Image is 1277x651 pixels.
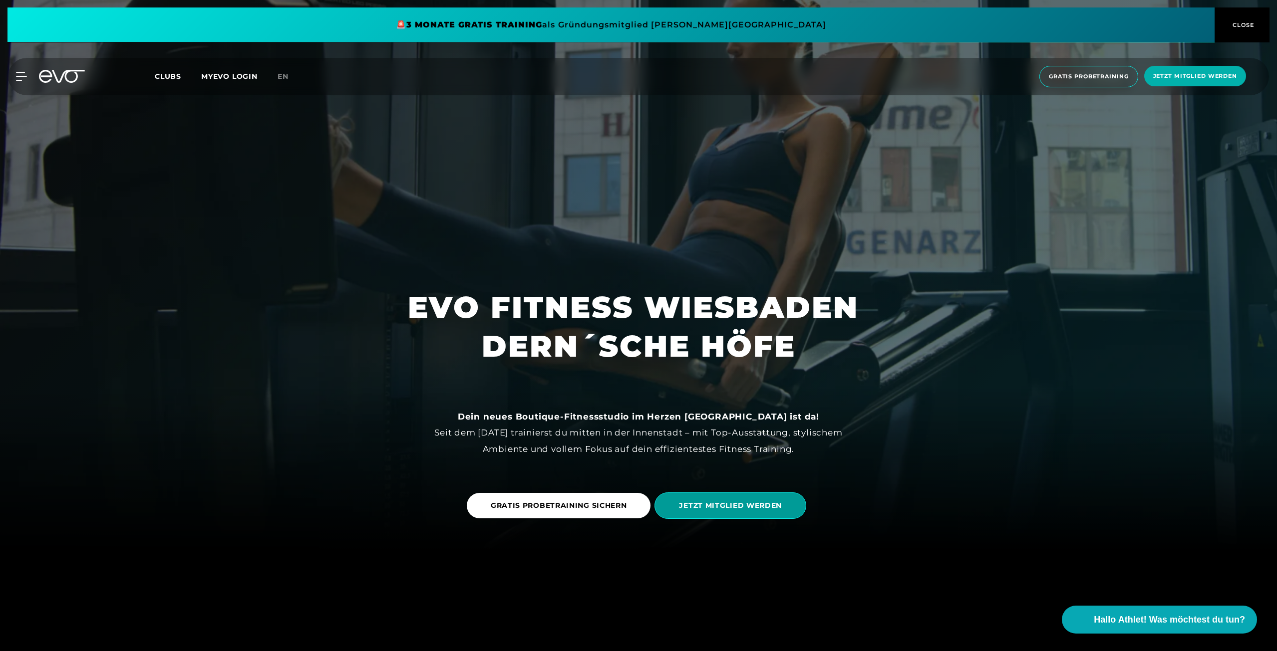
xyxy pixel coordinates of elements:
a: MYEVO LOGIN [201,72,258,81]
button: Hallo Athlet! Was möchtest du tun? [1062,606,1257,634]
span: CLOSE [1230,20,1255,29]
span: GRATIS PROBETRAINING SICHERN [491,500,627,511]
a: GRATIS PROBETRAINING SICHERN [467,493,651,518]
span: JETZT MITGLIED WERDEN [679,500,782,511]
a: en [278,71,301,82]
a: Jetzt Mitglied werden [1141,66,1249,87]
span: Gratis Probetraining [1049,72,1129,81]
h1: EVO FITNESS WIESBADEN DERN´SCHE HÖFE [408,288,869,366]
a: Gratis Probetraining [1036,66,1141,87]
span: Jetzt Mitglied werden [1153,72,1237,80]
strong: Dein neues Boutique-Fitnessstudio im Herzen [GEOGRAPHIC_DATA] ist da! [458,412,819,422]
span: Hallo Athlet! Was möchtest du tun? [1094,613,1245,627]
a: JETZT MITGLIED WERDEN [654,485,810,526]
span: Clubs [155,72,181,81]
div: Seit dem [DATE] trainierst du mitten in der Innenstadt – mit Top-Ausstattung, stylischem Ambiente... [414,409,863,457]
span: en [278,72,289,81]
button: CLOSE [1215,7,1270,42]
a: Clubs [155,71,201,81]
